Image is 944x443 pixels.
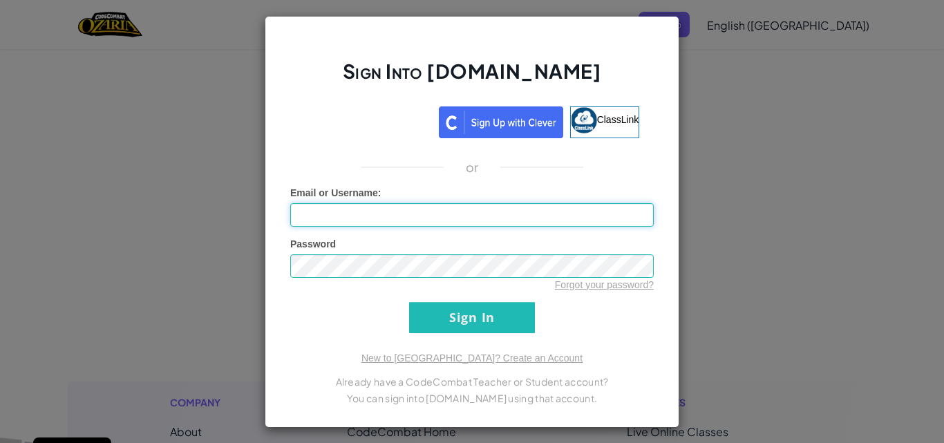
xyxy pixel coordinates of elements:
p: You can sign into [DOMAIN_NAME] using that account. [290,390,654,406]
a: Forgot your password? [555,279,654,290]
h2: Sign Into [DOMAIN_NAME] [290,58,654,98]
label: : [290,186,381,200]
p: Already have a CodeCombat Teacher or Student account? [290,373,654,390]
iframe: Sign in with Google Button [298,105,439,135]
span: ClassLink [597,113,639,124]
input: Sign In [409,302,535,333]
a: New to [GEOGRAPHIC_DATA]? Create an Account [361,352,583,364]
img: clever_sso_button@2x.png [439,106,563,138]
p: or [466,159,479,176]
img: classlink-logo-small.png [571,107,597,133]
span: Password [290,238,336,249]
span: Email or Username [290,187,378,198]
